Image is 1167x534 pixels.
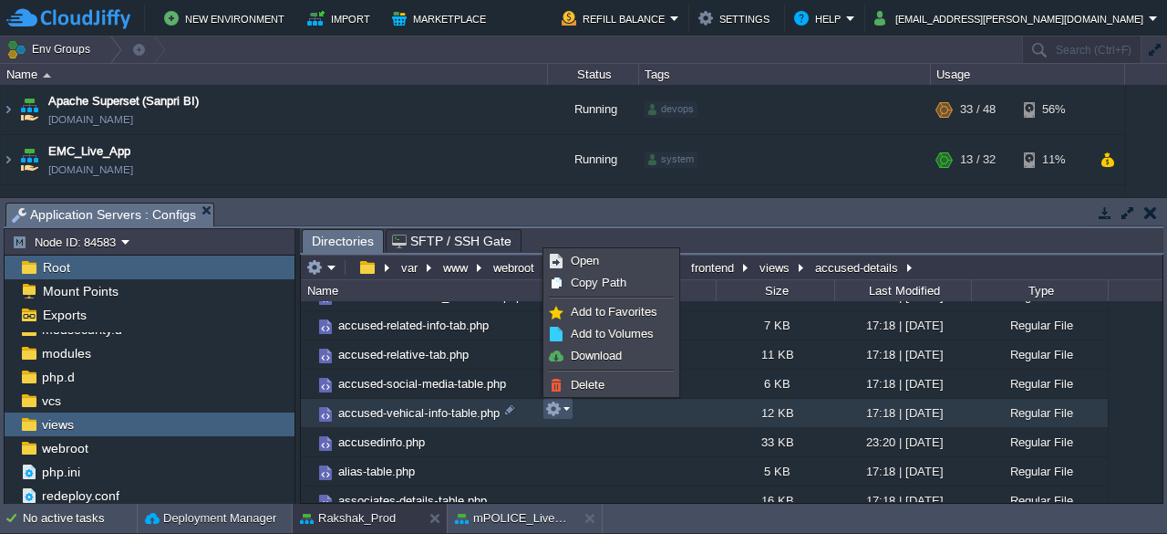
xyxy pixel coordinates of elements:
div: Running [548,185,639,235]
a: modules [38,345,94,361]
button: [EMAIL_ADDRESS][PERSON_NAME][DOMAIN_NAME] [874,7,1149,29]
button: var [398,259,422,276]
img: AMDAwAAAACH5BAEAAAAALAAAAAABAAEAAAICRAEAOw== [16,85,42,134]
div: Size [718,280,834,301]
img: AMDAwAAAACH5BAEAAAAALAAAAAABAAEAAAICRAEAOw== [16,135,42,184]
a: Apache Superset (Sanpri BI) [48,92,199,110]
span: Add to Volumes [571,327,654,340]
div: Regular File [971,428,1108,456]
button: accused-details [812,259,903,276]
img: AMDAwAAAACH5BAEAAAAALAAAAAABAAEAAAICRAEAOw== [1,85,15,134]
div: Usage [932,64,1124,85]
button: Settings [698,7,775,29]
button: New Environment [164,7,290,29]
a: [DOMAIN_NAME] [48,161,133,179]
div: Running [548,85,639,134]
a: associates-details-table.php [336,493,490,508]
div: Regular File [971,370,1108,398]
a: Mount Points [39,283,121,299]
a: alias-table.php [336,464,418,479]
div: Regular File [971,457,1108,486]
a: EMC_Live_App [48,142,130,161]
a: redeploy.conf [38,487,122,504]
a: Download [546,346,676,366]
div: 6 KB [716,370,834,398]
input: Click to enter the path [301,255,1162,280]
div: Tags [640,64,930,85]
span: Copy Path [571,276,626,289]
img: AMDAwAAAACH5BAEAAAAALAAAAAABAAEAAAICRAEAOw== [315,346,336,366]
a: accused-relative-tab.php [336,347,471,362]
button: mPOLICE_Live_App [455,509,570,528]
div: Type [973,280,1108,301]
button: www [440,259,472,276]
a: Delete [546,375,676,395]
button: Refill Balance [562,7,670,29]
div: 11% [1024,135,1083,184]
div: Regular File [971,487,1108,515]
div: 17:18 | [DATE] [834,399,971,427]
div: 17:18 | [DATE] [834,457,971,486]
img: AMDAwAAAACH5BAEAAAAALAAAAAABAAEAAAICRAEAOw== [301,311,315,340]
div: Regular File [971,399,1108,427]
div: 7 KB [716,311,834,340]
button: Rakshak_Prod [300,509,396,528]
a: accused-vehical-info-table.php [336,405,502,421]
span: Directories [312,230,374,253]
a: php.d [38,369,77,385]
div: 17:18 | [DATE] [834,340,971,369]
img: CloudJiffy [6,7,130,30]
div: 12 KB [716,399,834,427]
a: Add to Favorites [546,302,676,322]
img: AMDAwAAAACH5BAEAAAAALAAAAAABAAEAAAICRAEAOw== [301,428,315,456]
div: 9 / 64 [960,185,989,235]
img: AMDAwAAAACH5BAEAAAAALAAAAAABAAEAAAICRAEAOw== [301,399,315,427]
a: Root [39,259,73,276]
span: Download [571,349,622,362]
img: AMDAwAAAACH5BAEAAAAALAAAAAABAAEAAAICRAEAOw== [315,404,336,424]
button: Import [307,7,376,29]
div: 33 KB [716,428,834,456]
span: Add to Favorites [571,305,657,319]
a: accused-social-media-table.php [336,376,509,392]
a: accusedinfo.php [336,435,428,450]
img: AMDAwAAAACH5BAEAAAAALAAAAAABAAEAAAICRAEAOw== [301,370,315,398]
a: webroot [38,440,91,456]
div: 5 KB [716,457,834,486]
a: mPOLICE_Dev_App [48,193,157,211]
img: AMDAwAAAACH5BAEAAAAALAAAAAABAAEAAAICRAEAOw== [16,185,42,235]
img: AMDAwAAAACH5BAEAAAAALAAAAAABAAEAAAICRAEAOw== [315,492,336,512]
a: php.ini [38,464,83,480]
img: AMDAwAAAACH5BAEAAAAALAAAAAABAAEAAAICRAEAOw== [301,487,315,515]
a: Exports [39,307,89,323]
button: Node ID: 84583 [12,234,121,250]
span: Open [571,254,599,267]
div: 16 KB [716,487,834,515]
div: Regular File [971,311,1108,340]
div: 33 / 48 [960,85,996,134]
img: AMDAwAAAACH5BAEAAAAALAAAAAABAAEAAAICRAEAOw== [315,463,336,483]
img: AMDAwAAAACH5BAEAAAAALAAAAAABAAEAAAICRAEAOw== [43,73,51,78]
a: Add to Volumes [546,324,676,344]
span: SFTP / SSH Gate [392,230,511,252]
div: 17:18 | [DATE] [834,311,971,340]
img: AMDAwAAAACH5BAEAAAAALAAAAAABAAEAAAICRAEAOw== [301,457,315,486]
span: Delete [571,378,604,392]
img: AMDAwAAAACH5BAEAAAAALAAAAAABAAEAAAICRAEAOw== [1,135,15,184]
button: frontend [688,259,738,276]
